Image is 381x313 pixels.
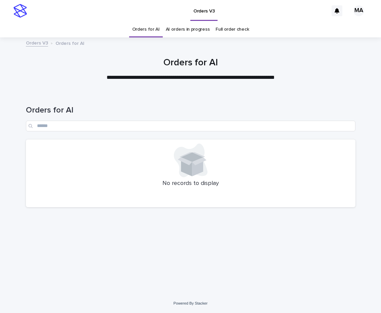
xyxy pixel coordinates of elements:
[26,105,355,115] h1: Orders for AI
[174,301,207,305] a: Powered By Stacker
[55,39,84,46] p: Orders for AI
[26,57,355,69] h1: Orders for AI
[30,180,351,187] p: No records to display
[26,121,355,131] input: Search
[216,22,249,37] a: Full order check
[132,22,160,37] a: Orders for AI
[13,4,27,18] img: stacker-logo-s-only.png
[166,22,210,37] a: AI orders in progress
[353,5,364,16] div: MA
[26,39,48,46] a: Orders V3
